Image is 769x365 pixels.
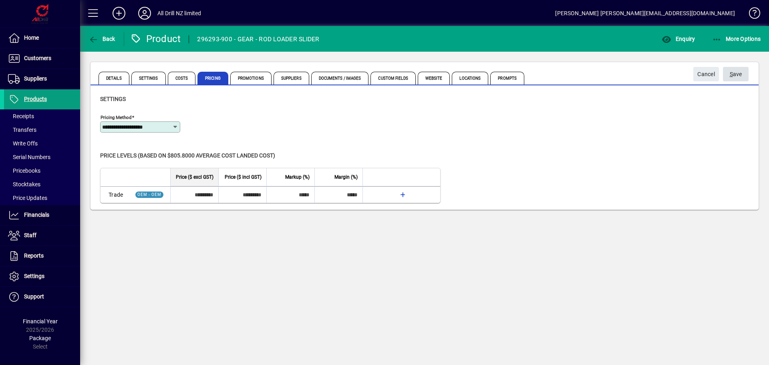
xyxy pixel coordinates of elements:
span: Enquiry [662,36,695,42]
span: Price ($ incl GST) [225,173,262,181]
span: Stocktakes [8,181,40,188]
a: Settings [4,266,80,286]
span: Website [418,72,450,85]
span: Pricing [197,72,228,85]
span: Margin (%) [334,173,358,181]
span: Suppliers [274,72,309,85]
span: Receipts [8,113,34,119]
span: Price ($ excl GST) [176,173,213,181]
a: Price Updates [4,191,80,205]
span: Financials [24,212,49,218]
a: Transfers [4,123,80,137]
button: Enquiry [660,32,697,46]
span: Costs [168,72,196,85]
a: Knowledge Base [743,2,759,28]
div: 296293-900 - GEAR - ROD LOADER SLIDER [197,33,319,46]
span: Settings [100,96,126,102]
span: Customers [24,55,51,61]
span: Staff [24,232,36,238]
span: ave [730,68,742,81]
span: Price levels (based on $805.8000 Average cost landed cost) [100,152,275,159]
button: Add [106,6,132,20]
span: Details [99,72,129,85]
span: Prompts [490,72,524,85]
span: Write Offs [8,140,38,147]
span: Back [89,36,115,42]
button: Save [723,67,749,81]
span: Price Updates [8,195,47,201]
span: Transfers [8,127,36,133]
button: Cancel [693,67,719,81]
a: Stocktakes [4,177,80,191]
a: Receipts [4,109,80,123]
span: Custom Fields [370,72,415,85]
div: [PERSON_NAME] [PERSON_NAME][EMAIL_ADDRESS][DOMAIN_NAME] [555,7,735,20]
span: Settings [131,72,166,85]
a: Customers [4,48,80,69]
a: Reports [4,246,80,266]
span: Reports [24,252,44,259]
span: OEM - OEM [137,192,161,197]
span: Locations [452,72,488,85]
a: Staff [4,226,80,246]
span: Promotions [230,72,272,85]
a: Support [4,287,80,307]
button: More Options [710,32,763,46]
div: All Drill NZ limited [157,7,201,20]
app-page-header-button: Back [80,32,124,46]
div: Product [130,32,181,45]
span: Package [29,335,51,341]
span: Suppliers [24,75,47,82]
span: Support [24,293,44,300]
span: Cancel [697,68,715,81]
button: Back [87,32,117,46]
span: Pricebooks [8,167,40,174]
span: More Options [712,36,761,42]
a: Write Offs [4,137,80,150]
mat-label: Pricing method [101,115,132,120]
span: Settings [24,273,44,279]
span: Serial Numbers [8,154,50,160]
button: Profile [132,6,157,20]
a: Serial Numbers [4,150,80,164]
a: Suppliers [4,69,80,89]
a: Pricebooks [4,164,80,177]
span: Home [24,34,39,41]
a: Home [4,28,80,48]
span: Markup (%) [285,173,310,181]
span: Documents / Images [311,72,369,85]
a: Financials [4,205,80,225]
span: Products [24,96,47,102]
span: S [730,71,733,77]
td: Trade [101,186,129,203]
span: Financial Year [23,318,58,325]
